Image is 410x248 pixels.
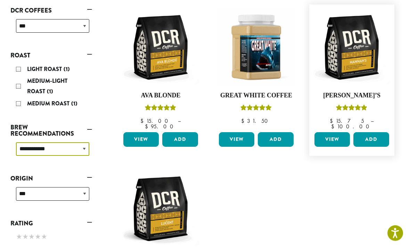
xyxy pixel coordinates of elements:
[353,133,389,147] button: Add
[217,8,295,87] img: Great_White_Ground_Espresso_2.png
[27,77,67,96] span: Medium-Light Roast
[140,118,146,125] span: $
[219,133,254,147] a: View
[71,100,77,108] span: (1)
[123,133,159,147] a: View
[217,92,295,100] h4: Great White Coffee
[64,65,70,73] span: (1)
[10,62,92,113] div: Roast
[145,104,176,114] div: Rated 5.00 out of 5
[10,122,92,140] a: Brew Recommendations
[10,185,92,209] div: Origin
[47,88,53,96] span: (1)
[28,232,35,242] span: ★
[122,92,200,100] h4: Ava Blonde
[330,118,336,125] span: $
[145,123,177,130] bdi: 95.00
[10,5,92,17] a: DCR Coffees
[10,50,92,62] a: Roast
[371,118,374,125] span: –
[27,100,71,108] span: Medium Roast
[258,133,293,147] button: Add
[313,92,391,100] h4: [PERSON_NAME]’s
[35,232,41,242] span: ★
[10,173,92,185] a: Origin
[122,8,200,87] img: DCR-12oz-Ava-Blonde-Stock-scaled.png
[313,8,391,87] img: DCR-12oz-Hannahs-Stock-scaled.png
[145,123,151,130] span: $
[217,8,295,130] a: Great White CoffeeRated 5.00 out of 5 $31.50
[10,218,92,230] a: Rating
[122,8,200,130] a: Ava BlondeRated 5.00 out of 5
[10,230,92,246] div: Rating
[162,133,198,147] button: Add
[27,65,64,73] span: Light Roast
[336,104,367,114] div: Rated 5.00 out of 5
[241,118,247,125] span: $
[140,118,171,125] bdi: 15.00
[178,118,181,125] span: –
[331,123,372,130] bdi: 100.00
[41,232,47,242] span: ★
[10,140,92,165] div: Brew Recommendations
[331,123,337,130] span: $
[16,232,22,242] span: ★
[22,232,28,242] span: ★
[241,118,271,125] bdi: 31.50
[313,8,391,130] a: [PERSON_NAME]’sRated 5.00 out of 5
[10,17,92,41] div: DCR Coffees
[330,118,364,125] bdi: 15.75
[314,133,350,147] a: View
[240,104,272,114] div: Rated 5.00 out of 5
